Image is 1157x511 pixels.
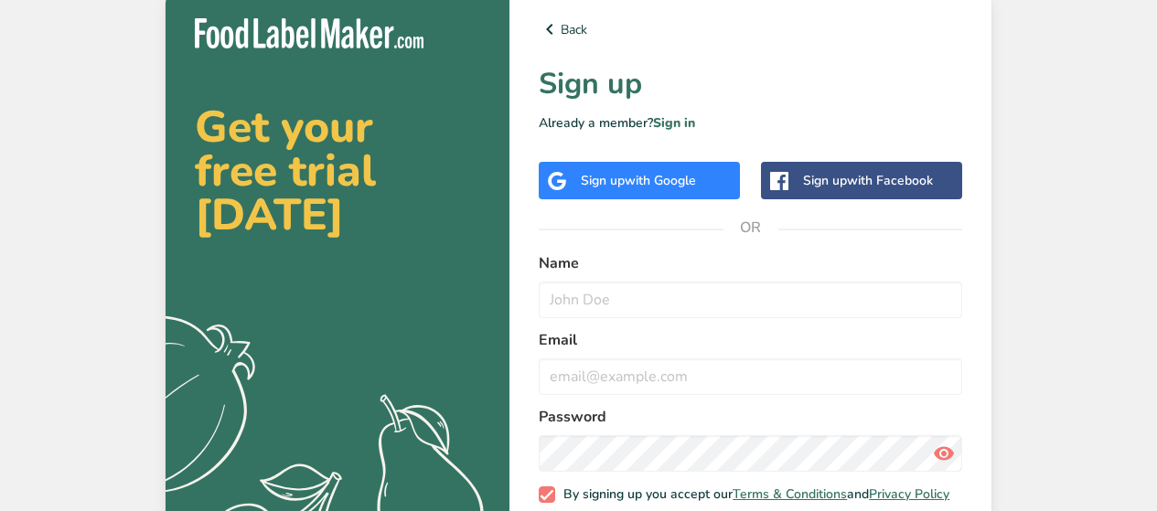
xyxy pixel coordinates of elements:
[195,105,480,237] h2: Get your free trial [DATE]
[195,18,423,48] img: Food Label Maker
[539,329,962,351] label: Email
[539,113,962,133] p: Already a member?
[539,62,962,106] h1: Sign up
[733,485,847,503] a: Terms & Conditions
[723,200,778,255] span: OR
[539,18,962,40] a: Back
[539,252,962,274] label: Name
[539,406,962,428] label: Password
[803,171,933,190] div: Sign up
[539,282,962,318] input: John Doe
[847,172,933,189] span: with Facebook
[555,486,950,503] span: By signing up you accept our and
[625,172,696,189] span: with Google
[869,485,949,503] a: Privacy Policy
[581,171,696,190] div: Sign up
[653,114,695,132] a: Sign in
[539,358,962,395] input: email@example.com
